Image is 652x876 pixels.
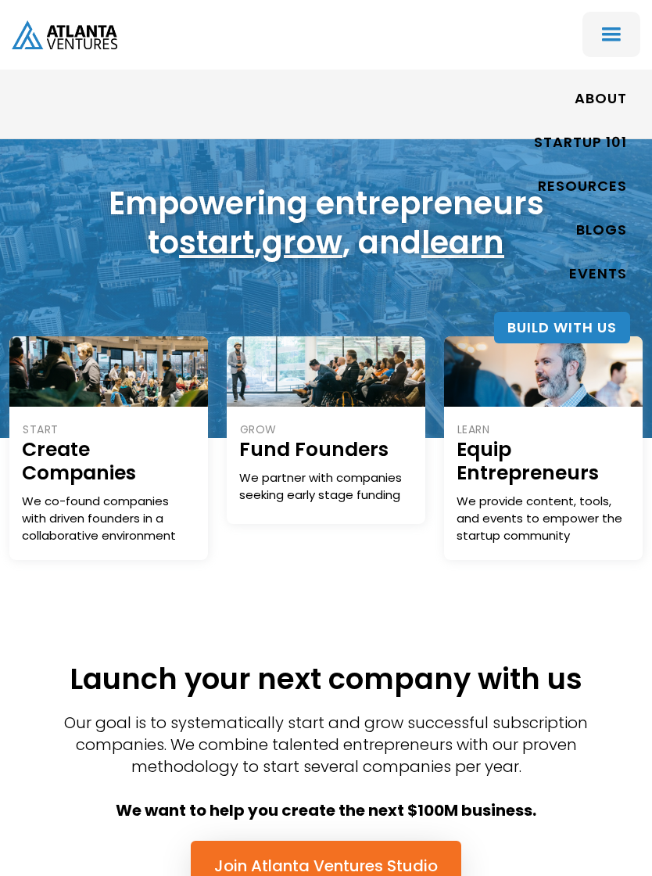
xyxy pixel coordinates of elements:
a: BLOGS [576,213,627,249]
a: Build With Us [494,312,630,343]
a: Startup 101 [534,125,627,161]
div: menu [582,12,640,57]
a: ABOUT [575,81,627,117]
a: RESOURCES [538,169,627,205]
a: EVENTS [569,257,627,293]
